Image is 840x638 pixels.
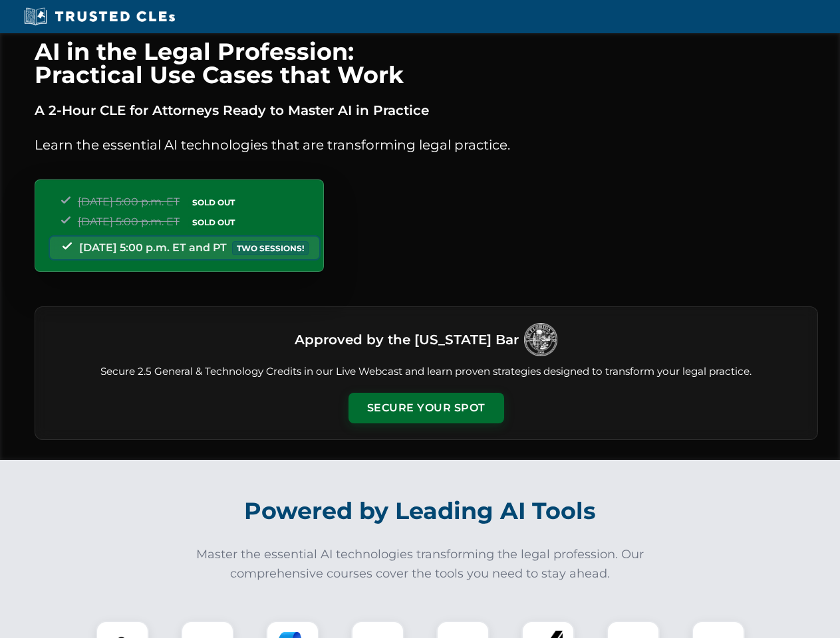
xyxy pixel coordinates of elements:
p: A 2-Hour CLE for Attorneys Ready to Master AI in Practice [35,100,818,121]
img: Trusted CLEs [20,7,179,27]
p: Learn the essential AI technologies that are transforming legal practice. [35,134,818,156]
span: SOLD OUT [188,215,239,229]
span: [DATE] 5:00 p.m. ET [78,215,180,228]
h1: AI in the Legal Profession: Practical Use Cases that Work [35,40,818,86]
p: Secure 2.5 General & Technology Credits in our Live Webcast and learn proven strategies designed ... [51,364,801,379]
h2: Powered by Leading AI Tools [52,488,789,534]
p: Master the essential AI technologies transforming the legal profession. Our comprehensive courses... [188,545,653,584]
h3: Approved by the [US_STATE] Bar [295,328,519,352]
img: Logo [524,323,557,356]
span: [DATE] 5:00 p.m. ET [78,195,180,208]
span: SOLD OUT [188,195,239,209]
button: Secure Your Spot [349,393,504,423]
